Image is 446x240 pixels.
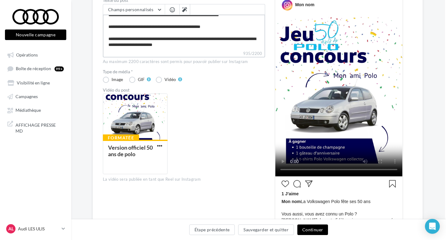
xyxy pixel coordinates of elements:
svg: J’aime [282,180,289,188]
button: Étape précédente [189,224,235,235]
div: Formatée [103,134,139,141]
svg: Enregistrer [389,180,396,188]
button: Continuer [297,224,328,235]
div: 1 J’aime [282,191,396,198]
div: 99+ [55,66,64,71]
span: Champs personnalisés [108,7,153,12]
div: La vidéo sera publiée en tant que Reel sur Instagram [103,177,265,182]
span: Visibilité en ligne [17,80,50,85]
a: AFFICHAGE PRESSE MD [4,118,68,137]
label: Type de média * [103,70,265,74]
div: Au maximum 2200 caractères sont permis pour pouvoir publier sur Instagram [103,59,265,65]
span: Médiathèque [15,108,41,113]
span: Opérations [16,52,38,57]
a: AL Audi LES ULIS [5,223,66,235]
a: Boîte de réception99+ [4,63,68,74]
div: Image [111,77,123,82]
div: Mon nom [295,2,314,8]
a: Opérations [4,49,68,60]
button: Nouvelle campagne [5,29,66,40]
div: Vidéo [164,77,176,82]
div: Open Intercom Messenger [425,219,440,234]
span: Campagnes [15,94,38,99]
p: Audi LES ULIS [18,226,59,232]
a: Médiathèque [4,104,68,115]
svg: Partager la publication [305,180,313,188]
span: Mon nom [282,199,301,204]
span: AFFICHAGE PRESSE MD [15,121,64,134]
svg: Commenter [293,180,301,188]
div: Version officiel 50 ans de polo [108,144,153,157]
button: Sauvegarder et quitter [238,224,294,235]
div: Vidéo du post [103,88,265,92]
div: GIF [138,77,145,82]
span: Boîte de réception [16,66,51,71]
span: AL [8,226,14,232]
label: 935/2200 [103,50,265,57]
a: Visibilité en ligne [4,77,68,88]
button: Champs personnalisés [103,4,165,15]
a: Campagnes [4,91,68,102]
